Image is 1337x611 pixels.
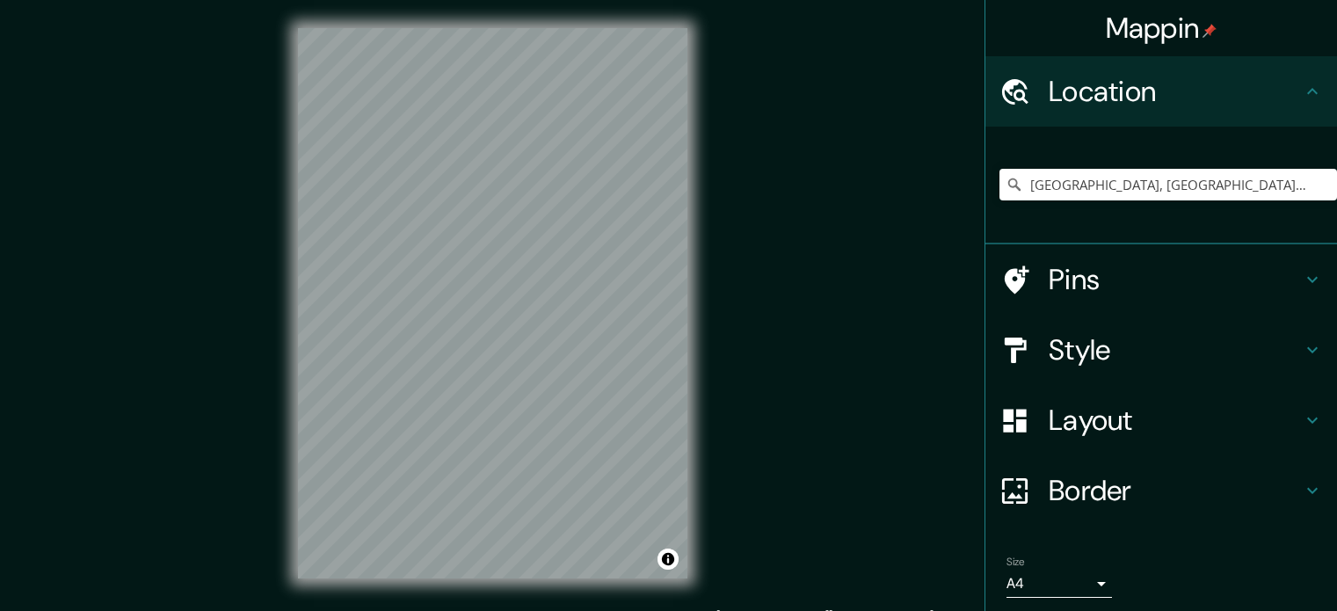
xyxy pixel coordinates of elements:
img: pin-icon.png [1203,24,1217,38]
h4: Border [1049,473,1302,508]
label: Size [1006,555,1025,570]
div: A4 [1006,570,1112,598]
h4: Pins [1049,262,1302,297]
div: Style [985,315,1337,385]
canvas: Map [298,28,687,578]
h4: Style [1049,332,1302,367]
iframe: Help widget launcher [1181,542,1318,592]
h4: Layout [1049,403,1302,438]
div: Pins [985,244,1337,315]
div: Layout [985,385,1337,455]
input: Pick your city or area [999,169,1337,200]
h4: Location [1049,74,1302,109]
div: Location [985,56,1337,127]
h4: Mappin [1106,11,1217,46]
button: Toggle attribution [658,549,679,570]
div: Border [985,455,1337,526]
